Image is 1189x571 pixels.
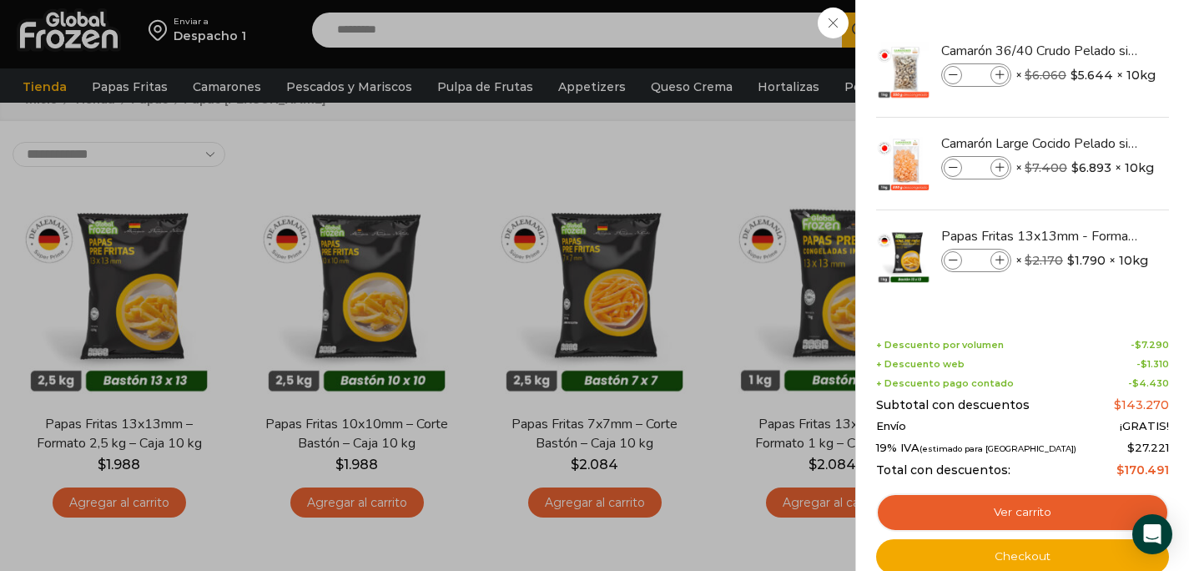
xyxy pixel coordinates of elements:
span: × × 10kg [1015,249,1148,272]
a: Ver carrito [876,493,1169,532]
input: Product quantity [964,251,989,270]
span: × × 10kg [1015,156,1154,179]
bdi: 6.060 [1025,68,1066,83]
span: - [1131,340,1169,351]
span: $ [1071,159,1079,176]
span: Total con descuentos: [876,463,1010,478]
span: × × 10kg [1015,63,1156,87]
bdi: 7.290 [1135,339,1169,351]
span: $ [1114,397,1121,412]
bdi: 4.430 [1132,377,1169,389]
span: 27.221 [1127,441,1169,454]
bdi: 5.644 [1071,67,1113,83]
span: $ [1071,67,1078,83]
bdi: 143.270 [1114,397,1169,412]
span: $ [1141,358,1147,370]
bdi: 7.400 [1025,160,1067,175]
span: ¡GRATIS! [1120,420,1169,433]
a: Camarón Large Cocido Pelado sin Vena - Bronze - Caja 10 kg [941,134,1140,153]
bdi: 1.790 [1067,252,1106,269]
span: - [1136,359,1169,370]
span: Subtotal con descuentos [876,398,1030,412]
small: (estimado para [GEOGRAPHIC_DATA]) [919,444,1076,453]
input: Product quantity [964,66,989,84]
input: Product quantity [964,159,989,177]
span: $ [1025,160,1032,175]
bdi: 1.310 [1141,358,1169,370]
bdi: 170.491 [1116,462,1169,478]
span: + Descuento por volumen [876,340,1004,351]
span: Envío [876,420,906,433]
span: + Descuento pago contado [876,378,1014,389]
span: $ [1025,68,1032,83]
span: $ [1132,377,1139,389]
span: $ [1135,339,1141,351]
a: Camarón 36/40 Crudo Pelado sin Vena - Bronze - Caja 10 kg [941,42,1140,60]
div: Open Intercom Messenger [1132,514,1172,554]
span: $ [1127,441,1135,454]
span: + Descuento web [876,359,965,370]
bdi: 2.170 [1025,253,1063,268]
span: - [1128,378,1169,389]
bdi: 6.893 [1071,159,1111,176]
span: $ [1025,253,1032,268]
a: Papas Fritas 13x13mm - Formato 1 kg - Caja 10 kg [941,227,1140,245]
span: 19% IVA [876,442,1076,455]
span: $ [1116,462,1124,478]
span: $ [1067,252,1075,269]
